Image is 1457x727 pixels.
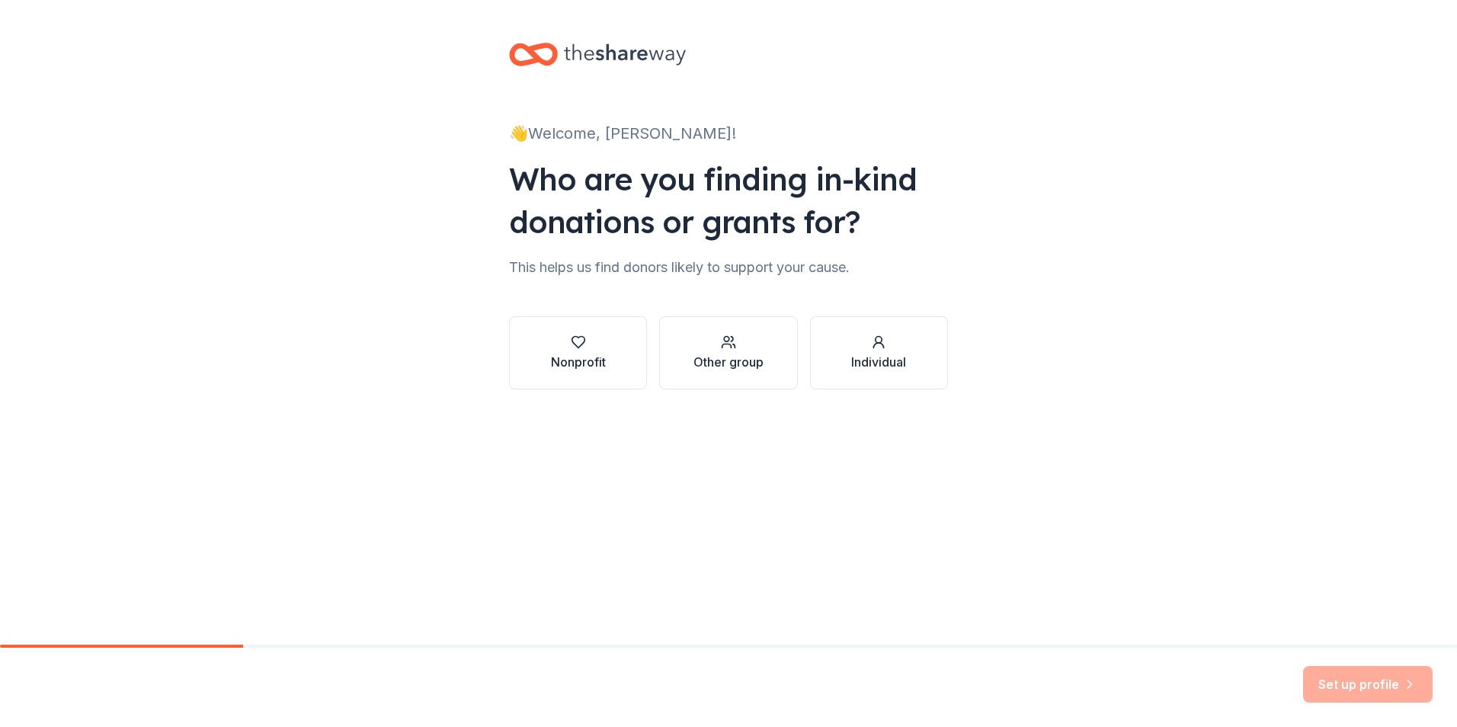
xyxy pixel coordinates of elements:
[551,353,606,371] div: Nonprofit
[509,255,948,280] div: This helps us find donors likely to support your cause.
[851,353,906,371] div: Individual
[810,316,948,389] button: Individual
[509,121,948,146] div: 👋 Welcome, [PERSON_NAME]!
[509,158,948,243] div: Who are you finding in-kind donations or grants for?
[659,316,797,389] button: Other group
[509,316,647,389] button: Nonprofit
[693,353,764,371] div: Other group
